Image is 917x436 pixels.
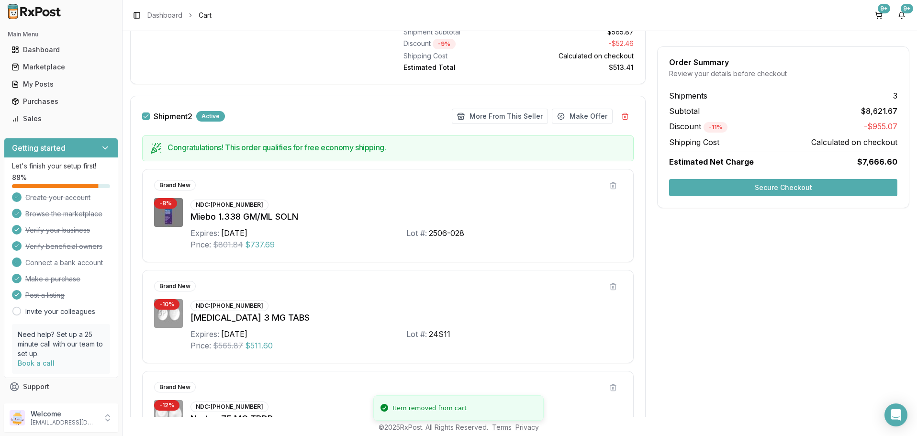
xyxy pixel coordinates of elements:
[213,340,243,351] span: $565.87
[11,114,111,123] div: Sales
[4,378,118,395] button: Support
[25,307,95,316] a: Invite your colleagues
[406,227,427,239] div: Lot #:
[190,412,622,425] div: Nurtec 75 MG TBDP
[515,423,539,431] a: Privacy
[25,225,90,235] span: Verify your business
[11,97,111,106] div: Purchases
[11,45,111,55] div: Dashboard
[8,93,114,110] a: Purchases
[190,328,219,340] div: Expires:
[18,330,104,358] p: Need help? Set up a 25 minute call with our team to set up.
[25,274,80,284] span: Make a purchase
[154,112,192,120] label: Shipment 2
[221,227,247,239] div: [DATE]
[199,11,212,20] span: Cart
[190,210,622,224] div: Miebo 1.338 GM/ML SOLN
[23,399,56,409] span: Feedback
[25,242,102,251] span: Verify beneficial owners
[154,281,196,291] div: Brand New
[861,105,897,117] span: $8,621.67
[492,423,512,431] a: Terms
[811,136,897,148] span: Calculated on checkout
[154,198,183,227] img: Miebo 1.338 GM/ML SOLN
[12,173,27,182] span: 88 %
[147,11,212,20] nav: breadcrumb
[403,63,515,72] div: Estimated Total
[190,200,268,210] div: NDC: [PHONE_NUMBER]
[31,419,97,426] p: [EMAIL_ADDRESS][DOMAIN_NAME]
[168,144,626,151] h5: Congratulations! This order qualifies for free economy shipping.
[894,8,909,23] button: 9+
[221,328,247,340] div: [DATE]
[403,51,515,61] div: Shipping Cost
[12,142,66,154] h3: Getting started
[190,340,211,351] div: Price:
[196,111,225,122] div: Active
[901,4,913,13] div: 9+
[8,41,114,58] a: Dashboard
[8,110,114,127] a: Sales
[4,94,118,109] button: Purchases
[154,400,183,429] img: Nurtec 75 MG TBDP
[213,239,243,250] span: $801.84
[4,59,118,75] button: Marketplace
[31,409,97,419] p: Welcome
[522,39,634,49] div: - $52.46
[4,42,118,57] button: Dashboard
[245,340,273,351] span: $511.60
[25,193,90,202] span: Create your account
[4,395,118,413] button: Feedback
[522,27,634,37] div: $565.87
[669,157,754,167] span: Estimated Net Charge
[12,161,110,171] p: Let's finish your setup first!
[154,198,177,209] div: - 8 %
[522,63,634,72] div: $513.41
[552,109,613,124] button: Make Offer
[429,227,464,239] div: 2506-028
[669,105,700,117] span: Subtotal
[522,51,634,61] div: Calculated on checkout
[857,156,897,168] span: $7,666.60
[245,239,275,250] span: $737.69
[154,299,183,328] img: Trulance 3 MG TABS
[452,109,548,124] button: More From This Seller
[4,111,118,126] button: Sales
[433,39,456,49] div: - 9 %
[190,227,219,239] div: Expires:
[669,136,719,148] span: Shipping Cost
[884,403,907,426] div: Open Intercom Messenger
[669,122,727,131] span: Discount
[8,76,114,93] a: My Posts
[8,58,114,76] a: Marketplace
[154,180,196,190] div: Brand New
[429,328,450,340] div: 24S11
[190,239,211,250] div: Price:
[403,27,515,37] div: Shipment Subtotal
[8,31,114,38] h2: Main Menu
[864,121,897,133] span: -$955.07
[154,299,179,310] div: - 10 %
[669,90,707,101] span: Shipments
[893,90,897,101] span: 3
[154,400,179,411] div: - 12 %
[4,77,118,92] button: My Posts
[669,58,897,66] div: Order Summary
[190,402,268,412] div: NDC: [PHONE_NUMBER]
[669,179,897,196] button: Secure Checkout
[403,39,515,49] div: Discount
[392,403,467,413] div: Item removed from cart
[4,4,65,19] img: RxPost Logo
[25,209,102,219] span: Browse the marketplace
[871,8,886,23] button: 9+
[190,301,268,311] div: NDC: [PHONE_NUMBER]
[704,122,727,133] div: - 11 %
[11,79,111,89] div: My Posts
[190,311,622,324] div: [MEDICAL_DATA] 3 MG TABS
[406,328,427,340] div: Lot #:
[25,258,103,268] span: Connect a bank account
[147,11,182,20] a: Dashboard
[10,410,25,425] img: User avatar
[18,359,55,367] a: Book a call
